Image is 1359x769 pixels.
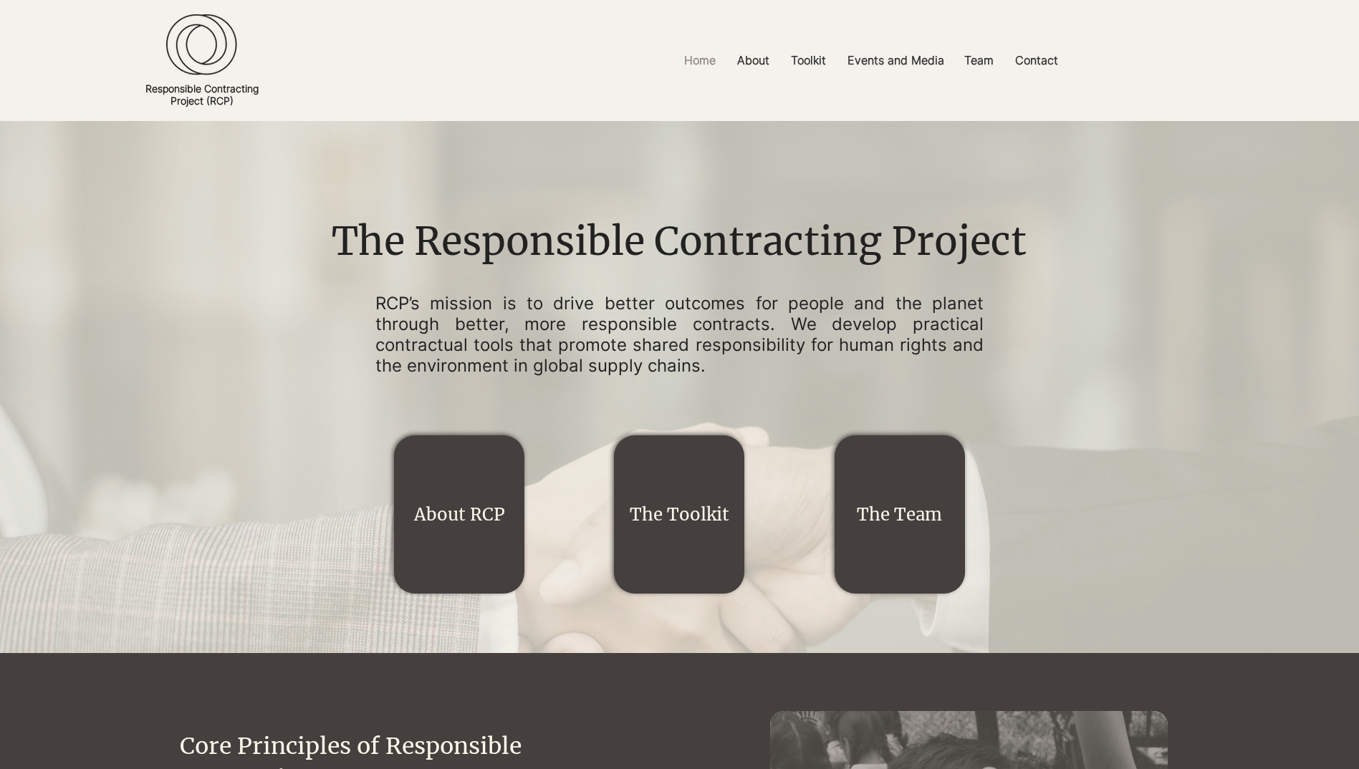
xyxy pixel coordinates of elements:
a: Events and Media [837,44,954,77]
p: Contact [1008,44,1065,77]
a: The Team [857,503,942,526]
p: About [730,44,777,77]
a: The Toolkit [630,503,729,526]
a: Home [673,44,726,77]
a: Team [954,44,1004,77]
h1: The Responsible Contracting Project [321,215,1037,269]
nav: Site [507,44,1234,77]
a: About RCP [414,503,505,526]
p: Events and Media [840,44,951,77]
a: Contact [1004,44,1069,77]
a: About [726,44,780,77]
a: Toolkit [780,44,837,77]
p: Home [677,44,723,77]
p: RCP’s mission is to drive better outcomes for people and the planet through better, more responsi... [375,294,984,376]
p: Team [957,44,1001,77]
p: Toolkit [784,44,833,77]
a: Responsible ContractingProject (RCP) [145,82,259,107]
